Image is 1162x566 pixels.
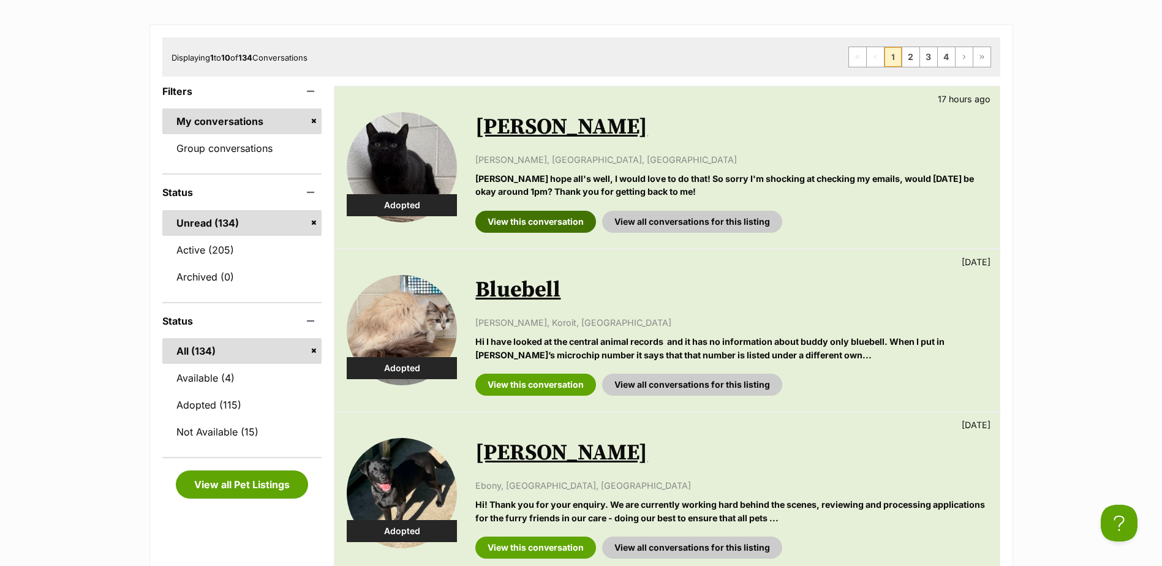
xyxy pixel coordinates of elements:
a: All (134) [162,338,322,364]
a: [PERSON_NAME] [475,439,647,467]
div: Adopted [347,357,457,379]
header: Filters [162,86,322,97]
a: View all conversations for this listing [602,211,782,233]
span: Previous page [867,47,884,67]
a: Available (4) [162,365,322,391]
a: Page 2 [902,47,919,67]
p: Hi I have looked at the central animal records and it has no information about buddy only bluebel... [475,335,987,361]
a: View all Pet Listings [176,470,308,499]
a: Archived (0) [162,264,322,290]
a: View this conversation [475,211,596,233]
header: Status [162,315,322,326]
div: Adopted [347,194,457,216]
a: Last page [973,47,990,67]
p: [PERSON_NAME], Koroit, [GEOGRAPHIC_DATA] [475,316,987,329]
nav: Pagination [848,47,991,67]
span: Displaying to of Conversations [172,53,307,62]
a: View this conversation [475,374,596,396]
a: Active (205) [162,237,322,263]
strong: 134 [238,53,252,62]
div: Adopted [347,520,457,542]
a: View this conversation [475,537,596,559]
p: [DATE] [962,255,990,268]
p: [PERSON_NAME] hope all's well, I would love to do that! So sorry I'm shocking at checking my emai... [475,172,987,198]
a: Unread (134) [162,210,322,236]
a: Page 3 [920,47,937,67]
a: Page 4 [938,47,955,67]
img: Aragon [347,112,457,222]
img: Bluebell [347,275,457,385]
p: Ebony, [GEOGRAPHIC_DATA], [GEOGRAPHIC_DATA] [475,479,987,492]
strong: 10 [221,53,230,62]
header: Status [162,187,322,198]
span: Page 1 [885,47,902,67]
img: Jesse [347,438,457,548]
p: 17 hours ago [938,92,990,105]
p: Hi! Thank you for your enquiry. We are currently working hard behind the scenes, reviewing and pr... [475,498,987,524]
a: Not Available (15) [162,419,322,445]
a: Next page [956,47,973,67]
p: [DATE] [962,418,990,431]
a: Group conversations [162,135,322,161]
a: Adopted (115) [162,392,322,418]
p: [PERSON_NAME], [GEOGRAPHIC_DATA], [GEOGRAPHIC_DATA] [475,153,987,166]
a: My conversations [162,108,322,134]
a: Bluebell [475,276,560,304]
a: [PERSON_NAME] [475,113,647,141]
a: View all conversations for this listing [602,374,782,396]
a: View all conversations for this listing [602,537,782,559]
strong: 1 [210,53,214,62]
iframe: Help Scout Beacon - Open [1101,505,1137,541]
span: First page [849,47,866,67]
